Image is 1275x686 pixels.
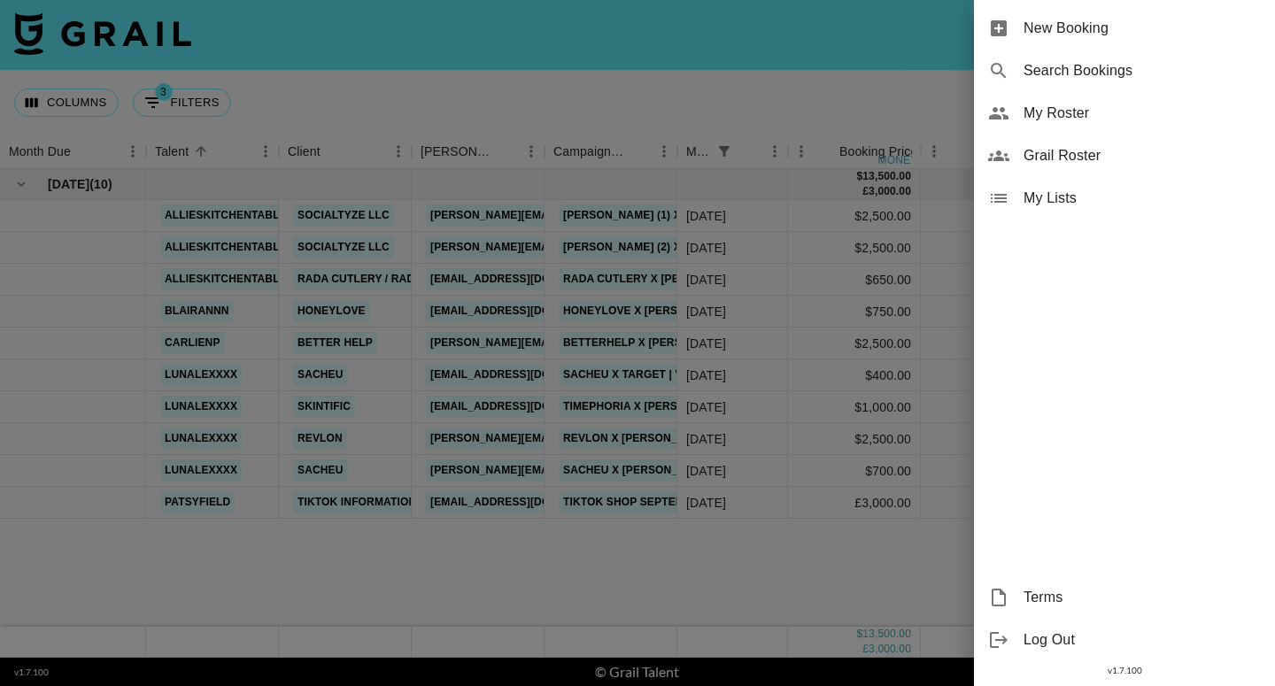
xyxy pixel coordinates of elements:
[1024,587,1261,608] span: Terms
[974,7,1275,50] div: New Booking
[974,661,1275,680] div: v 1.7.100
[1024,60,1261,81] span: Search Bookings
[974,92,1275,135] div: My Roster
[1024,145,1261,166] span: Grail Roster
[1024,103,1261,124] span: My Roster
[1024,629,1261,651] span: Log Out
[974,177,1275,220] div: My Lists
[1024,18,1261,39] span: New Booking
[1024,188,1261,209] span: My Lists
[974,135,1275,177] div: Grail Roster
[974,50,1275,92] div: Search Bookings
[974,619,1275,661] div: Log Out
[974,576,1275,619] div: Terms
